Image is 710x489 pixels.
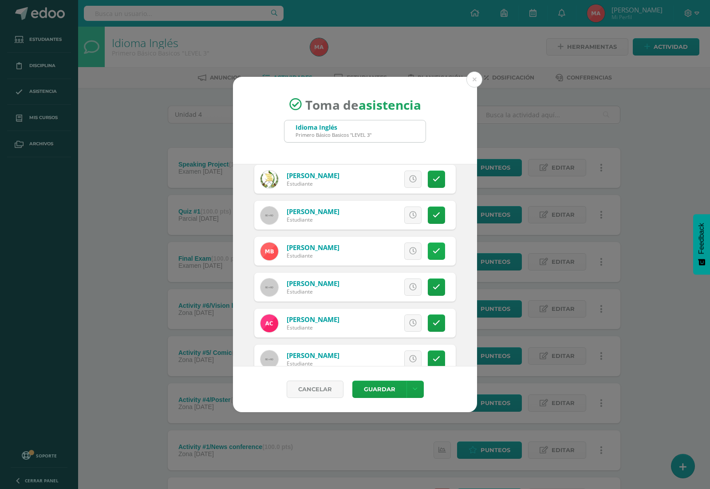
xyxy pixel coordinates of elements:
[287,243,339,252] a: [PERSON_NAME]
[693,214,710,274] button: Feedback - Mostrar encuesta
[698,223,706,254] span: Feedback
[260,314,278,332] img: a8dcd5002b030f19af6574cee489e1dc.png
[287,171,339,180] a: [PERSON_NAME]
[296,131,371,138] div: Primero Básico Basicos "LEVEL 3"
[287,381,343,398] a: Cancelar
[296,123,371,131] div: Idioma Inglés
[284,120,426,142] input: Busca un grado o sección aquí...
[260,171,278,188] img: 6a4c4822bf119e11a345cd078a5a2ae1.png
[359,96,421,113] strong: asistencia
[260,350,278,368] img: 60x60
[287,360,339,367] div: Estudiante
[287,216,339,223] div: Estudiante
[260,278,278,296] img: 60x60
[305,96,421,113] span: Toma de
[287,252,339,259] div: Estudiante
[287,207,339,216] a: [PERSON_NAME]
[260,243,278,260] img: f90d96feb81eb68eb65d9593fb22c30f.png
[287,324,339,331] div: Estudiante
[287,279,339,288] a: [PERSON_NAME]
[466,72,482,87] button: Close (Esc)
[287,315,339,324] a: [PERSON_NAME]
[352,381,406,398] button: Guardar
[287,288,339,295] div: Estudiante
[287,180,339,187] div: Estudiante
[260,207,278,224] img: 60x60
[287,351,339,360] a: [PERSON_NAME]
